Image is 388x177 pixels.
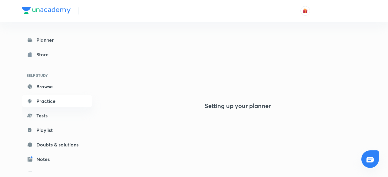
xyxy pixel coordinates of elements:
a: Planner [22,34,92,46]
a: Tests [22,110,92,122]
h4: Setting up your planner [205,102,271,110]
a: Browse [22,80,92,93]
a: Store [22,48,92,61]
a: Company Logo [22,7,71,15]
a: Notes [22,153,92,165]
a: Playlist [22,124,92,136]
div: Store [36,51,52,58]
a: Practice [22,95,92,107]
img: Company Logo [22,7,71,14]
button: avatar [300,6,310,16]
a: Doubts & solutions [22,139,92,151]
img: avatar [303,8,308,14]
h6: SELF STUDY [22,70,92,80]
